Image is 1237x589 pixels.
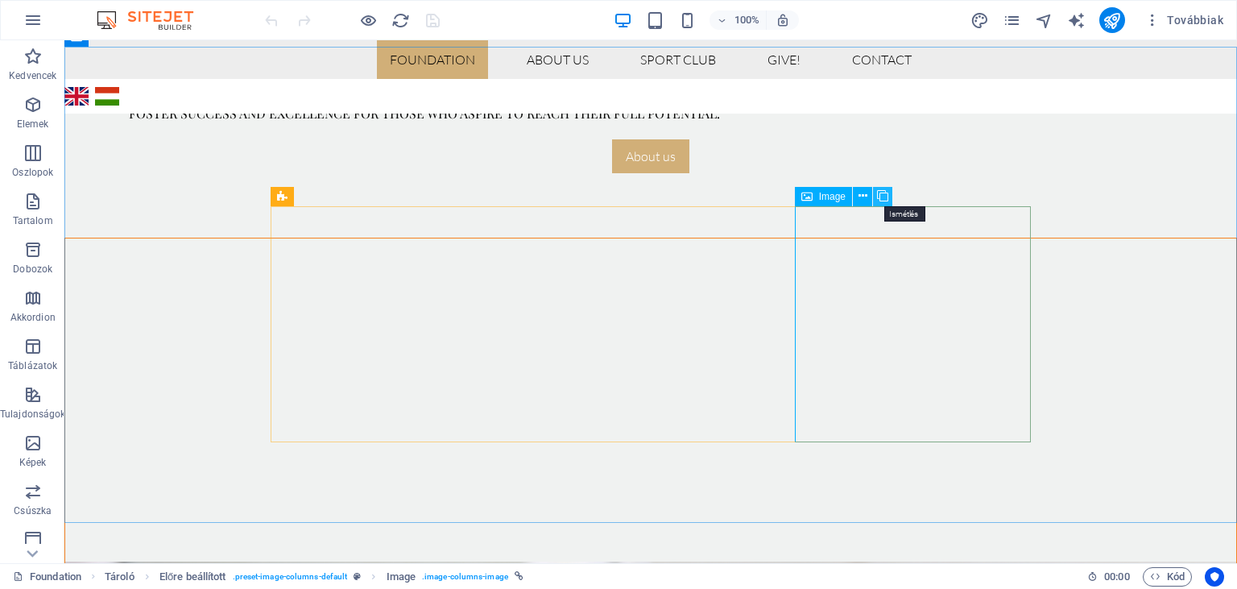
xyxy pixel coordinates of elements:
i: Átméretezés esetén automatikusan beállítja a nagyítási szintet a választott eszköznek megfelelően. [776,13,790,27]
mark: Ismétlés [884,206,925,222]
p: Akkordion [10,311,56,324]
p: Táblázatok [8,359,57,372]
i: Közzététel [1103,11,1121,30]
span: Kattintson a kijelöléshez. Dupla kattintás az szerkesztéshez [159,567,226,587]
p: Tartalom [13,214,53,227]
span: Továbbiak [1144,12,1223,28]
h6: 100% [734,10,759,30]
p: Csúszka [14,504,52,517]
span: . image-columns-image [422,567,508,587]
i: Tervezés (Ctrl+Alt+Y) [970,11,989,30]
button: pages [1003,10,1022,30]
p: Dobozok [13,263,52,276]
button: Kód [1143,567,1192,587]
button: Usercentrics [1205,567,1224,587]
button: Kattintson ide az előnézeti módból való kilépéshez és a szerkesztés folytatásához [358,10,378,30]
a: Kattintson a kijelölés megszüntetéséhez. Dupla kattintás az oldalak megnyitásához [13,567,81,587]
p: Kedvencek [9,69,56,82]
nav: breadcrumb [105,567,523,587]
span: Kattintson a kijelöléshez. Dupla kattintás az szerkesztéshez [387,567,416,587]
i: AI Writer [1067,11,1086,30]
i: Ez az elem hivatkozásra mutat [515,572,523,581]
button: navigator [1035,10,1054,30]
button: Továbbiak [1138,7,1230,33]
h6: Munkamenet idő [1087,567,1130,587]
span: Kattintson a kijelöléshez. Dupla kattintás az szerkesztéshez [105,567,134,587]
i: Ez az elem egy testreszabható előre beállítás [354,572,361,581]
span: Kód [1150,567,1185,587]
p: Képek [19,456,47,469]
i: Weboldal újratöltése [391,11,410,30]
i: Navigátor [1035,11,1053,30]
button: reload [391,10,410,30]
button: design [970,10,990,30]
p: Elemek [17,118,49,131]
button: text_generator [1067,10,1086,30]
img: Editor Logo [93,10,213,30]
button: publish [1099,7,1125,33]
span: Image [819,192,846,201]
i: Oldalak (Ctrl+Alt+S) [1003,11,1021,30]
p: Oszlopok [12,166,53,179]
span: 00 00 [1104,567,1129,587]
span: . preset-image-columns-default [233,567,348,587]
span: : [1115,570,1118,583]
button: 100% [710,10,767,30]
